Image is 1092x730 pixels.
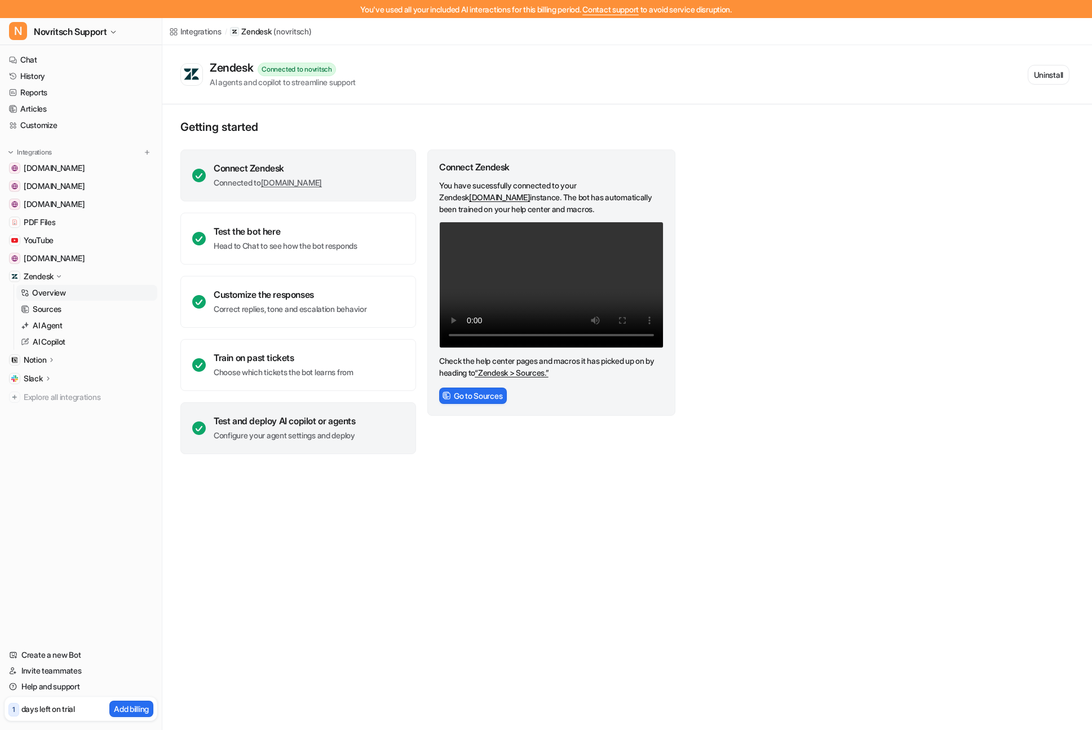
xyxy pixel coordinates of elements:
p: Integrations [17,148,52,157]
button: Go to Sources [439,388,507,404]
a: Explore all integrations [5,389,157,405]
img: expand menu [7,148,15,156]
div: AI agents and copilot to streamline support [210,76,356,88]
a: History [5,68,157,84]
div: Train on past tickets [214,352,353,363]
div: Connected to novritsch [258,63,336,76]
a: YouTubeYouTube [5,232,157,248]
a: [DOMAIN_NAME] [261,178,322,187]
button: Uninstall [1028,65,1069,85]
button: Add billing [109,701,153,717]
a: Help and support [5,679,157,694]
div: Connect Zendesk [439,161,664,173]
p: Slack [24,373,43,384]
div: Connect Zendesk [214,162,322,174]
button: Integrations [5,147,55,158]
div: Integrations [180,25,222,37]
img: PDF Files [11,219,18,226]
p: AI Agent [33,320,63,331]
div: Zendesk [210,61,258,74]
a: AI Agent [16,318,157,333]
p: AI Copilot [33,336,65,348]
img: Zendesk [11,273,18,280]
img: menu_add.svg [143,148,151,156]
p: ( novritsch ) [273,26,311,37]
video: Your browser does not support the video tag. [439,222,664,348]
p: Getting started [180,120,677,134]
div: Test and deploy AI copilot or agents [214,415,356,426]
span: Contact support [582,5,639,14]
a: “Zendesk > Sources.” [475,368,548,377]
p: Check the help center pages and macros it has picked up on by heading to [439,355,664,379]
span: [DOMAIN_NAME] [24,199,85,210]
span: Explore all integrations [24,388,153,406]
p: Zendesk [24,271,54,282]
img: explore all integrations [9,392,20,403]
span: / [225,27,227,37]
span: [DOMAIN_NAME] [24,181,85,192]
a: eu.novritsch.com[DOMAIN_NAME] [5,160,157,176]
a: Sources [16,301,157,317]
a: Chat [5,52,157,68]
span: [DOMAIN_NAME] [24,253,85,264]
img: Notion [11,357,18,363]
a: PDF FilesPDF Files [5,214,157,230]
img: us.novritsch.com [11,183,18,190]
a: Reports [5,85,157,100]
a: AI Copilot [16,334,157,350]
img: support.novritsch.com [11,201,18,208]
img: Slack [11,375,18,382]
a: [DOMAIN_NAME] [469,192,530,202]
span: N [9,22,27,40]
div: Customize the responses [214,289,366,300]
p: Zendesk [241,26,271,37]
p: 1 [12,705,15,715]
a: Overview [16,285,157,301]
img: YouTube [11,237,18,244]
span: Novritsch Support [34,24,107,39]
a: Articles [5,101,157,117]
a: blog.novritsch.com[DOMAIN_NAME] [5,250,157,266]
img: blog.novritsch.com [11,255,18,262]
a: Invite teammates [5,663,157,679]
p: Connected to [214,177,322,188]
p: Notion [24,354,46,366]
p: Add billing [114,703,149,715]
a: support.novritsch.com[DOMAIN_NAME] [5,196,157,212]
p: Head to Chat to see how the bot responds [214,240,357,252]
p: You have sucessfully connected to your Zendesk instance. The bot has automatically been trained o... [439,179,664,215]
a: Customize [5,117,157,133]
a: Create a new Bot [5,647,157,663]
p: Sources [33,304,61,315]
p: Configure your agent settings and deploy [214,430,356,441]
p: days left on trial [21,703,75,715]
p: Correct replies, tone and escalation behavior [214,304,366,315]
p: Choose which tickets the bot learns from [214,367,353,378]
a: Integrations [169,25,222,37]
img: Zendesk logo [183,68,200,81]
span: [DOMAIN_NAME] [24,162,85,174]
span: YouTube [24,235,54,246]
p: Overview [32,287,66,298]
img: eu.novritsch.com [11,165,18,171]
span: PDF Files [24,217,55,228]
a: us.novritsch.com[DOMAIN_NAME] [5,178,157,194]
img: sourcesIcon [443,392,450,399]
a: Zendesk(novritsch) [230,26,311,37]
div: Test the bot here [214,226,357,237]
